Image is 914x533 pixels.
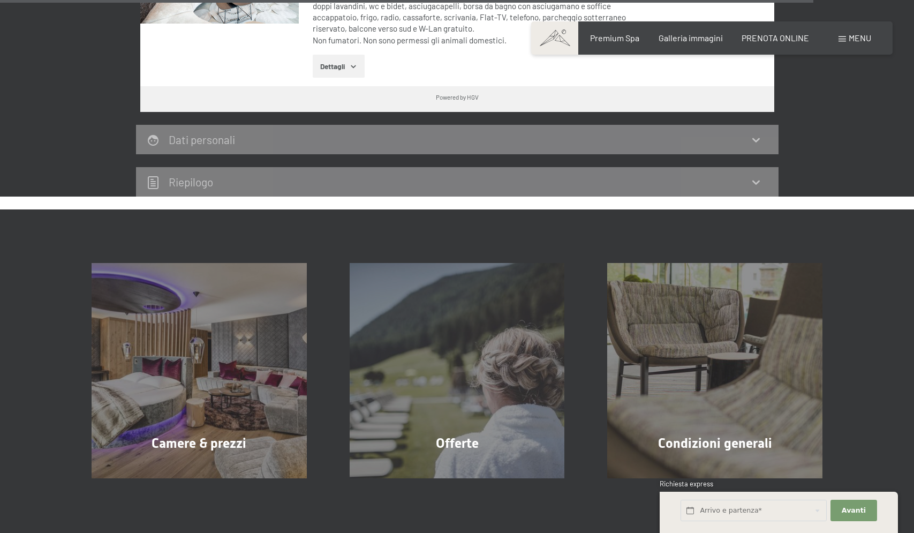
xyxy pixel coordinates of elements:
[436,436,479,451] span: Offerte
[436,93,479,101] div: Powered by HGV
[70,263,328,478] a: Vacanze in Trentino Alto Adige all'Hotel Schwarzenstein Camere & prezzi
[152,436,246,451] span: Camere & prezzi
[659,33,723,43] a: Galleria immagini
[169,133,235,146] h2: Dati personali
[590,33,639,43] a: Premium Spa
[328,263,586,478] a: Vacanze in Trentino Alto Adige all'Hotel Schwarzenstein Offerte
[313,55,365,78] button: Dettagli
[660,479,713,488] span: Richiesta express
[586,263,844,478] a: Vacanze in Trentino Alto Adige all'Hotel Schwarzenstein Condizioni generali
[842,506,866,515] span: Avanti
[658,436,772,451] span: Condizioni generali
[169,175,213,189] h2: Riepilogo
[849,33,871,43] span: Menu
[742,33,809,43] a: PRENOTA ONLINE
[830,500,877,522] button: Avanti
